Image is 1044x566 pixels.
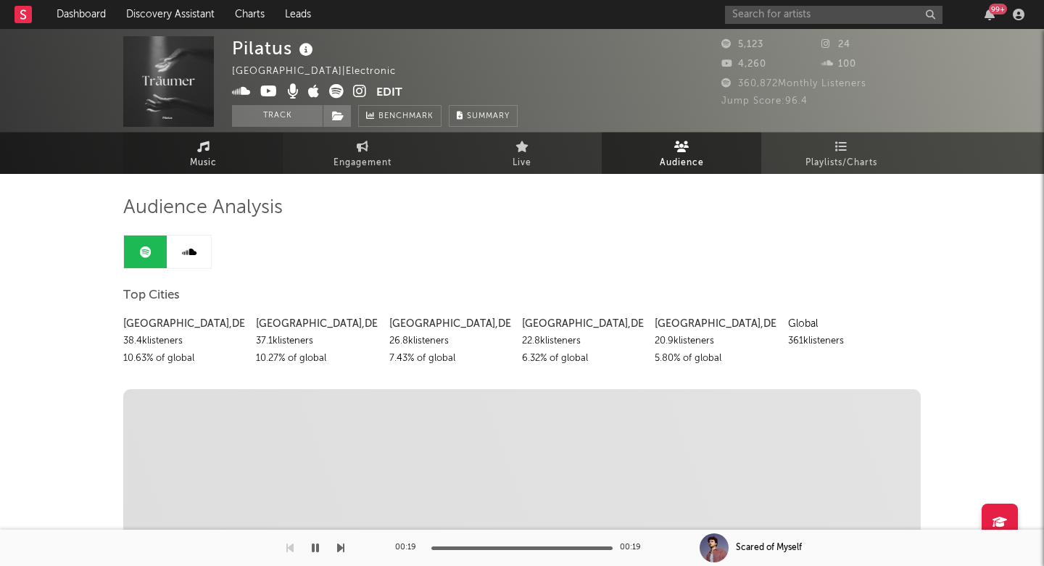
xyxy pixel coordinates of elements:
[513,154,531,172] span: Live
[256,350,378,367] div: 10.27 % of global
[395,539,424,557] div: 00:19
[389,350,511,367] div: 7.43 % of global
[522,333,644,350] div: 22.8k listeners
[190,154,217,172] span: Music
[442,132,602,174] a: Live
[655,350,776,367] div: 5.80 % of global
[655,333,776,350] div: 20.9k listeners
[721,40,763,49] span: 5,123
[467,112,510,120] span: Summary
[256,315,378,333] div: [GEOGRAPHIC_DATA] , DE
[123,132,283,174] a: Music
[376,84,402,102] button: Edit
[123,333,245,350] div: 38.4k listeners
[333,154,391,172] span: Engagement
[989,4,1007,14] div: 99 +
[123,315,245,333] div: [GEOGRAPHIC_DATA] , DE
[655,315,776,333] div: [GEOGRAPHIC_DATA] , DE
[620,539,649,557] div: 00:19
[123,199,283,217] span: Audience Analysis
[522,315,644,333] div: [GEOGRAPHIC_DATA] , DE
[761,132,921,174] a: Playlists/Charts
[788,333,910,350] div: 361k listeners
[721,59,766,69] span: 4,260
[256,333,378,350] div: 37.1k listeners
[522,350,644,367] div: 6.32 % of global
[283,132,442,174] a: Engagement
[725,6,942,24] input: Search for artists
[788,315,910,333] div: Global
[389,315,511,333] div: [GEOGRAPHIC_DATA] , DE
[821,40,850,49] span: 24
[378,108,434,125] span: Benchmark
[985,9,995,20] button: 99+
[358,105,442,127] a: Benchmark
[389,333,511,350] div: 26.8k listeners
[736,541,802,554] div: Scared of Myself
[721,96,808,106] span: Jump Score: 96.4
[805,154,877,172] span: Playlists/Charts
[721,79,866,88] span: 360,872 Monthly Listeners
[660,154,704,172] span: Audience
[123,350,245,367] div: 10.63 % of global
[602,132,761,174] a: Audience
[449,105,518,127] button: Summary
[232,36,317,60] div: Pilatus
[821,59,856,69] span: 100
[232,63,413,80] div: [GEOGRAPHIC_DATA] | Electronic
[232,105,323,127] button: Track
[123,287,180,304] span: Top Cities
